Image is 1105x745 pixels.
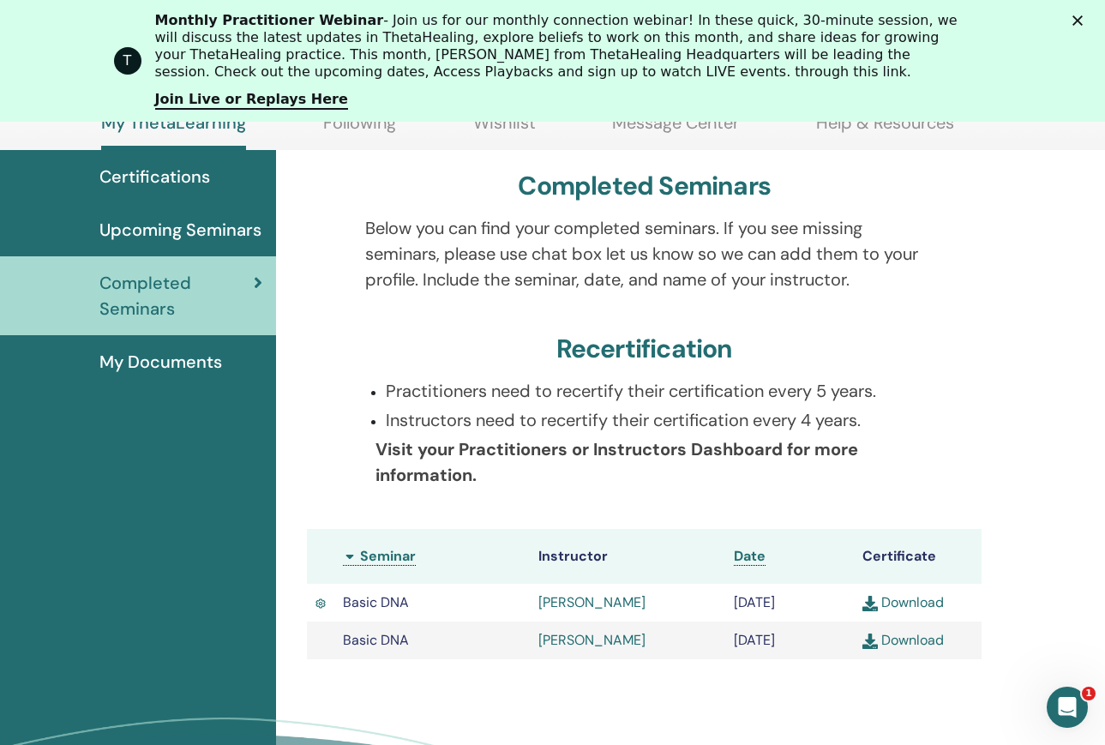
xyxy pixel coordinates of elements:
td: [DATE] [725,584,853,622]
span: Basic DNA [343,593,409,611]
a: My ThetaLearning [101,112,246,150]
img: download.svg [862,634,878,649]
a: [PERSON_NAME] [538,631,646,649]
td: [DATE] [725,622,853,659]
a: Wishlist [473,112,536,146]
span: Basic DNA [343,631,409,649]
img: download.svg [862,596,878,611]
b: Monthly Practitioner Webinar [155,12,384,28]
h3: Recertification [556,333,733,364]
p: Below you can find your completed seminars. If you see missing seminars, please use chat box let ... [365,215,923,292]
h3: Completed Seminars [518,171,771,201]
span: 1 [1082,687,1096,700]
div: Close [1072,15,1090,26]
th: Instructor [530,529,725,584]
span: Certifications [99,164,210,189]
div: - Join us for our monthly connection webinar! In these quick, 30-minute session, we will discuss ... [155,12,964,81]
a: Download [862,631,944,649]
span: Upcoming Seminars [99,217,261,243]
a: [PERSON_NAME] [538,593,646,611]
a: Date [734,547,766,566]
a: Download [862,593,944,611]
a: Help & Resources [816,112,954,146]
span: My Documents [99,349,222,375]
span: Completed Seminars [99,270,254,321]
a: Following [323,112,396,146]
span: Date [734,547,766,565]
a: Message Center [612,112,739,146]
a: Join Live or Replays Here [155,91,348,110]
b: Visit your Practitioners or Instructors Dashboard for more information. [375,438,858,486]
iframe: Intercom live chat [1047,687,1088,728]
th: Certificate [854,529,982,584]
p: Instructors need to recertify their certification every 4 years. [386,407,923,433]
div: Profile image for ThetaHealing [114,47,141,75]
p: Practitioners need to recertify their certification every 5 years. [386,378,923,404]
img: Active Certificate [315,597,325,610]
